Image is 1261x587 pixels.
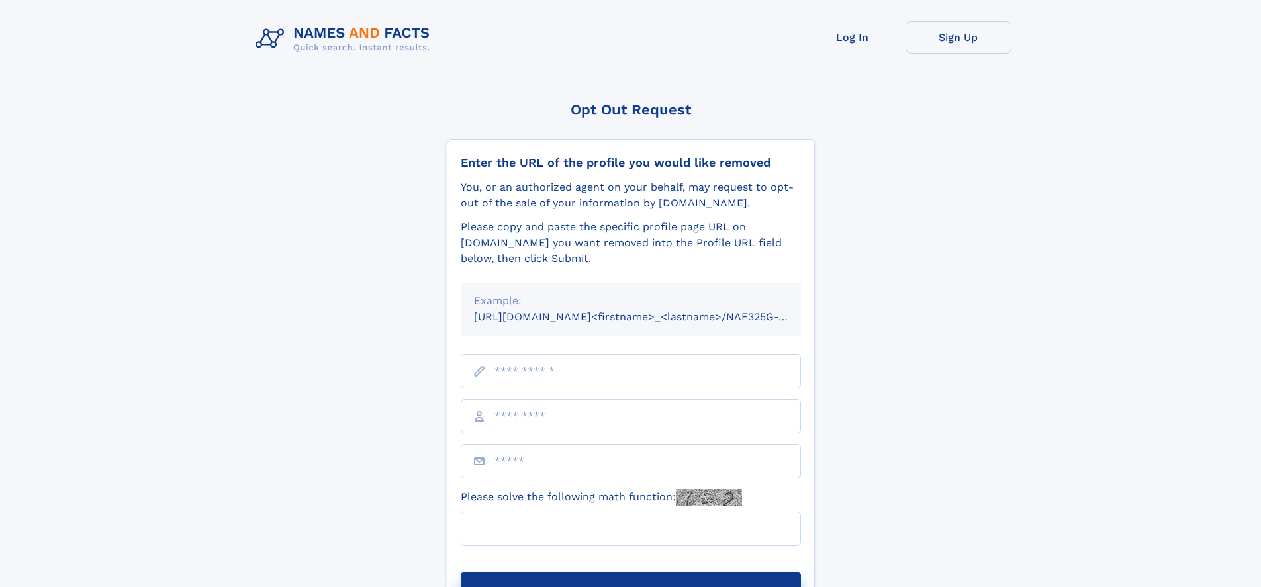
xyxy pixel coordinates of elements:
[461,179,801,211] div: You, or an authorized agent on your behalf, may request to opt-out of the sale of your informatio...
[461,219,801,267] div: Please copy and paste the specific profile page URL on [DOMAIN_NAME] you want removed into the Pr...
[447,101,815,118] div: Opt Out Request
[906,21,1011,54] a: Sign Up
[474,310,826,323] small: [URL][DOMAIN_NAME]<firstname>_<lastname>/NAF325G-xxxxxxxx
[474,293,788,309] div: Example:
[461,489,742,506] label: Please solve the following math function:
[461,156,801,170] div: Enter the URL of the profile you would like removed
[800,21,906,54] a: Log In
[250,21,441,57] img: Logo Names and Facts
